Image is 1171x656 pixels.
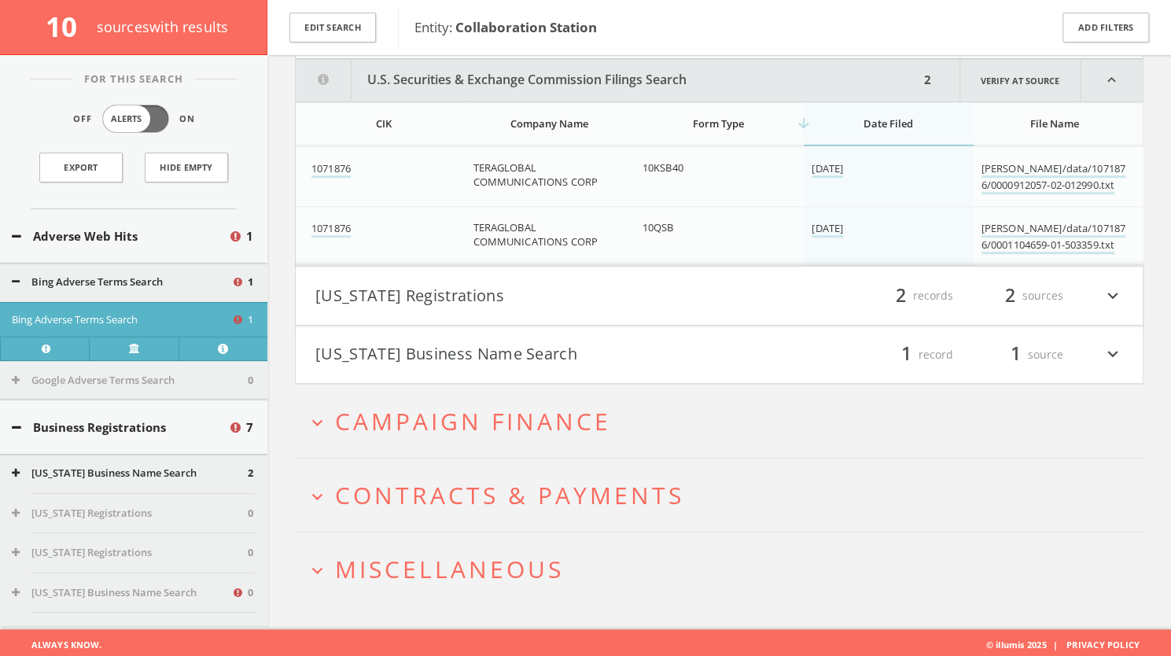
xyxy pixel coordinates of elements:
[12,585,231,601] button: [US_STATE] Business Name Search
[981,116,1127,131] div: File Name
[248,275,253,290] span: 1
[246,227,253,245] span: 1
[248,625,253,640] span: 0
[859,282,953,309] div: records
[311,161,351,178] a: 1071876
[12,625,248,640] button: [US_STATE] Business Name Search
[1103,341,1123,368] i: expand_more
[39,153,123,182] a: Export
[289,13,376,43] button: Edit Search
[812,116,963,131] div: Date Filed
[643,116,794,131] div: Form Type
[969,282,1063,309] div: sources
[414,18,597,36] span: Entity:
[296,59,919,101] button: U.S. Securities & Exchange Commission Filings Search
[473,116,624,131] div: Company Name
[12,506,248,521] button: [US_STATE] Registrations
[812,161,843,178] a: [DATE]
[473,160,597,189] span: TERAGLOBAL COMMUNICATIONS CORP
[12,227,228,245] button: Adverse Web Hits
[643,220,674,234] span: 10QSB
[1081,59,1143,101] i: expand_less
[145,153,228,182] button: Hide Empty
[796,116,812,131] i: arrow_downward
[335,405,611,437] span: Campaign Finance
[455,18,597,36] b: Collaboration Station
[89,337,178,360] a: Verify at source
[12,418,228,437] button: Business Registrations
[12,466,248,481] button: [US_STATE] Business Name Search
[296,146,1143,266] div: grid
[1103,282,1123,309] i: expand_more
[307,486,328,507] i: expand_more
[981,221,1125,254] a: [PERSON_NAME]/data/1071876/0001104659-01-503359.txt
[246,418,253,437] span: 7
[12,312,231,328] button: Bing Adverse Terms Search
[311,221,351,238] a: 1071876
[981,161,1125,194] a: [PERSON_NAME]/data/1071876/0000912057-02-012990.txt
[335,553,564,585] span: Miscellaneous
[12,545,248,561] button: [US_STATE] Registrations
[46,8,90,45] span: 10
[179,112,195,126] span: On
[248,466,253,481] span: 2
[12,373,248,389] button: Google Adverse Terms Search
[889,282,913,309] span: 2
[307,556,1143,582] button: expand_moreMiscellaneous
[894,341,919,368] span: 1
[1062,13,1149,43] button: Add Filters
[73,112,92,126] span: Off
[311,116,455,131] div: CIK
[248,373,253,389] span: 0
[12,275,231,290] button: Bing Adverse Terms Search
[998,282,1022,309] span: 2
[72,72,195,87] span: For This Search
[307,482,1143,508] button: expand_moreContracts & Payments
[1066,639,1140,650] a: Privacy Policy
[97,17,229,36] span: source s with results
[335,479,684,511] span: Contracts & Payments
[248,585,253,601] span: 0
[307,560,328,581] i: expand_more
[315,282,720,309] button: [US_STATE] Registrations
[307,412,328,433] i: expand_more
[315,341,720,368] button: [US_STATE] Business Name Search
[248,545,253,561] span: 0
[959,59,1081,101] a: Verify at source
[919,59,936,101] div: 2
[1003,341,1028,368] span: 1
[812,221,843,238] a: [DATE]
[643,160,683,175] span: 10KSB40
[307,408,1143,434] button: expand_moreCampaign Finance
[969,341,1063,368] div: source
[248,312,253,328] span: 1
[1046,639,1063,650] span: |
[473,220,597,249] span: TERAGLOBAL COMMUNICATIONS CORP
[859,341,953,368] div: record
[248,506,253,521] span: 0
